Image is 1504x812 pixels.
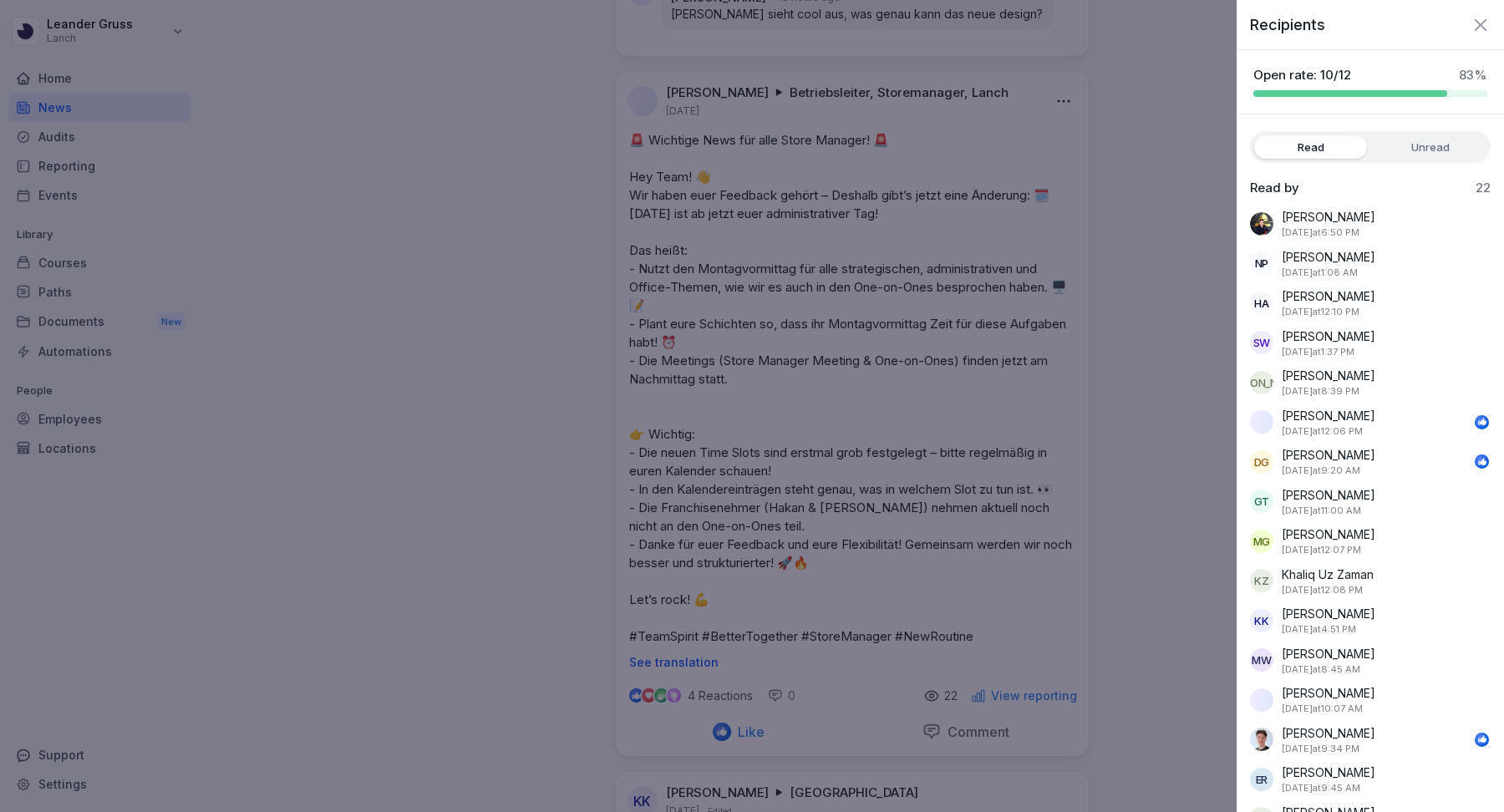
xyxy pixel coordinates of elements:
[1282,345,1354,359] p: August 13, 2025 at 1:37 PM
[1282,384,1359,398] p: August 14, 2025 at 8:39 PM
[1250,251,1273,275] div: NP
[1282,645,1375,662] p: [PERSON_NAME]
[1253,67,1351,84] p: Open rate: 10/12
[1282,327,1375,345] p: [PERSON_NAME]
[1476,415,1489,429] img: like
[1282,764,1375,781] p: [PERSON_NAME]
[1250,180,1299,196] p: Read by
[1250,371,1273,394] div: [PERSON_NAME]
[1250,648,1273,672] div: MW
[1282,662,1360,677] p: August 14, 2025 at 8:45 AM
[1282,781,1360,795] p: August 15, 2025 at 9:45 AM
[1250,212,1273,236] img: m4nh1onisuij1abk8mrks5qt.png
[1282,622,1356,637] p: August 13, 2025 at 4:51 PM
[1374,135,1486,159] label: Unread
[1282,742,1359,756] p: August 14, 2025 at 9:34 PM
[1282,486,1375,504] p: [PERSON_NAME]
[1476,455,1489,469] img: like
[1250,331,1273,354] div: SW
[1250,569,1273,592] div: KZ
[1282,504,1361,518] p: August 14, 2025 at 11:00 AM
[1282,724,1375,742] p: [PERSON_NAME]
[1282,287,1375,305] p: [PERSON_NAME]
[1250,410,1273,434] img: l5aexj2uen8fva72jjw1hczl.png
[1282,464,1360,478] p: August 14, 2025 at 9:20 AM
[1282,367,1375,384] p: [PERSON_NAME]
[1476,180,1491,196] p: 22
[1250,292,1273,315] div: HA
[1282,605,1375,622] p: [PERSON_NAME]
[1282,702,1363,716] p: August 15, 2025 at 10:07 AM
[1254,135,1367,159] label: Read
[1250,490,1273,513] div: GT
[1282,566,1374,583] p: Khaliq Uz Zaman
[1282,543,1361,557] p: August 13, 2025 at 12:07 PM
[1250,768,1273,791] div: ER
[1250,530,1273,553] div: MG
[1282,248,1375,266] p: [PERSON_NAME]
[1250,688,1273,712] img: wv35qonp8m9yt1hbnlx3lxeb.png
[1282,226,1359,240] p: August 13, 2025 at 6:50 PM
[1282,305,1359,319] p: August 13, 2025 at 12:10 PM
[1282,407,1375,424] p: [PERSON_NAME]
[1282,424,1363,439] p: August 13, 2025 at 12:06 PM
[1282,446,1375,464] p: [PERSON_NAME]
[1282,684,1375,702] p: [PERSON_NAME]
[1282,583,1363,597] p: August 13, 2025 at 12:08 PM
[1459,67,1487,84] p: 83 %
[1250,609,1273,632] div: KK
[1250,450,1273,474] div: DG
[1250,13,1325,36] p: Recipients
[1282,525,1375,543] p: [PERSON_NAME]
[1476,733,1489,746] img: like
[1282,208,1375,226] p: [PERSON_NAME]
[1282,266,1358,280] p: August 15, 2025 at 1:08 AM
[1250,728,1273,751] img: kn2k215p28akpshysf7ormw9.png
